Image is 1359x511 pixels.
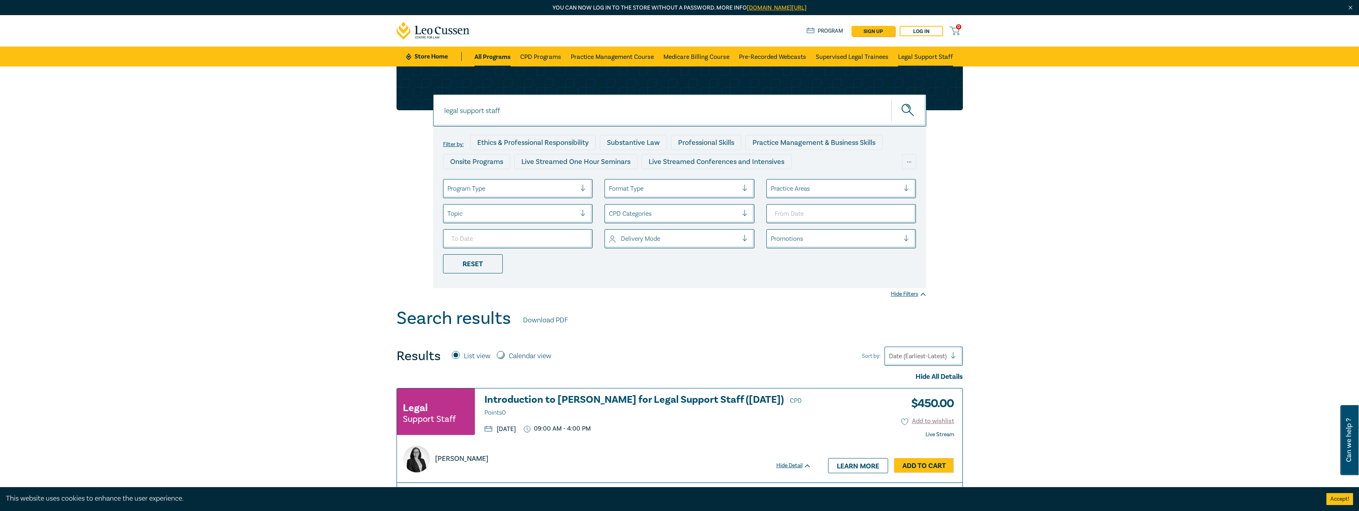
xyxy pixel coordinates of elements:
[573,173,665,188] div: Pre-Recorded Webcasts
[1326,493,1353,505] button: Accept cookies
[484,426,516,432] p: [DATE]
[435,454,488,464] p: [PERSON_NAME]
[816,47,889,66] a: Supervised Legal Trainees
[609,234,610,243] input: select
[771,234,772,243] input: select
[571,47,654,66] a: Practice Management Course
[766,204,916,223] input: From Date
[406,52,461,61] a: Store Home
[433,94,926,127] input: Search for a program title, program description or presenter name
[745,135,883,150] div: Practice Management & Business Skills
[403,446,430,472] img: https://s3.ap-southeast-2.amazonaws.com/leo-cussen-store-production-content/Contacts/Naomi%20Guye...
[771,184,772,193] input: select
[663,47,729,66] a: Medicare Billing Course
[905,394,954,413] h3: $ 450.00
[1345,410,1353,470] span: Can we help ?
[447,209,449,218] input: select
[397,4,963,12] p: You can now log in to the store without a password. More info
[901,417,954,426] button: Add to wishlist
[484,394,811,418] a: Introduction to [PERSON_NAME] for Legal Support Staff ([DATE]) CPD Points0
[470,135,596,150] div: Ethics & Professional Responsibility
[609,209,610,218] input: select
[862,352,881,361] span: Sort by:
[669,173,756,188] div: 10 CPD Point Packages
[671,135,741,150] div: Professional Skills
[902,154,916,169] div: ...
[807,27,844,35] a: Program
[6,493,1314,504] div: This website uses cookies to enhance the user experience.
[474,47,511,66] a: All Programs
[900,26,943,36] a: Log in
[894,458,954,473] a: Add to Cart
[443,154,510,169] div: Onsite Programs
[524,425,591,433] p: 09:00 AM - 4:00 PM
[898,47,953,66] a: Legal Support Staff
[852,26,895,36] a: sign up
[828,458,888,473] a: Learn more
[609,184,610,193] input: select
[523,315,568,326] a: Download PDF
[925,431,954,438] strong: Live Stream
[397,308,511,329] h1: Search results
[397,348,441,364] h4: Results
[891,290,926,298] div: Hide Filters
[443,173,569,188] div: Live Streamed Practical Workshops
[760,173,833,188] div: National Programs
[464,351,490,361] label: List view
[514,154,638,169] div: Live Streamed One Hour Seminars
[443,254,503,273] div: Reset
[1347,4,1354,11] img: Close
[747,4,807,12] a: [DOMAIN_NAME][URL]
[403,415,456,423] small: Support Staff
[642,154,791,169] div: Live Streamed Conferences and Intensives
[520,47,561,66] a: CPD Programs
[600,135,667,150] div: Substantive Law
[889,352,890,361] input: Sort by
[776,462,820,470] div: Hide Detail
[509,351,551,361] label: Calendar view
[443,141,464,148] label: Filter by:
[397,372,963,382] div: Hide All Details
[484,394,811,418] h3: Introduction to [PERSON_NAME] for Legal Support Staff ([DATE])
[403,401,428,415] h3: Legal
[739,47,806,66] a: Pre-Recorded Webcasts
[443,229,593,248] input: To Date
[956,24,961,29] span: 0
[447,184,449,193] input: select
